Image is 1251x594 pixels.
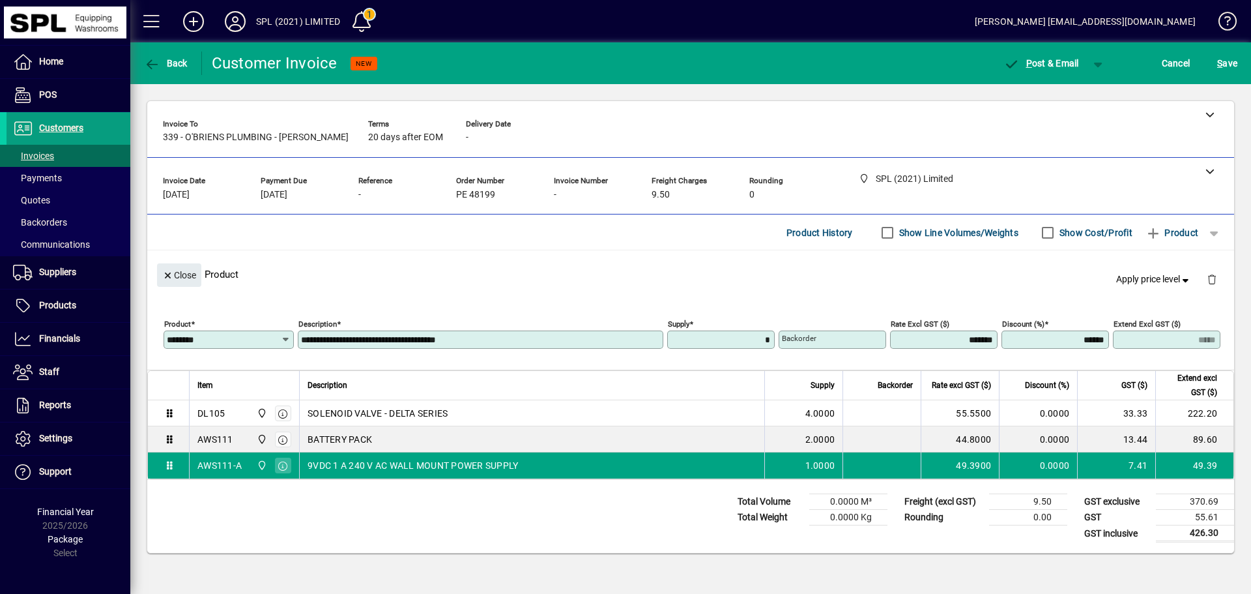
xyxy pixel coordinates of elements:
span: Description [308,378,347,393]
td: Total Weight [731,510,809,526]
a: Communications [7,233,130,256]
span: BATTERY PACK [308,433,372,446]
span: Backorders [13,217,67,228]
label: Show Line Volumes/Weights [897,226,1018,239]
td: 33.33 [1077,400,1155,426]
div: Product [147,250,1234,298]
button: Post & Email [997,52,1086,75]
a: Payments [7,167,130,189]
span: - [554,190,556,200]
button: Save [1214,52,1241,75]
app-page-header-button: Delete [1196,273,1228,285]
div: DL105 [197,407,225,420]
button: Product [1139,221,1205,245]
a: Suppliers [7,256,130,289]
span: Product [1145,222,1198,243]
a: Settings [7,423,130,455]
a: Support [7,456,130,488]
span: Customers [39,123,83,133]
a: Staff [7,356,130,389]
td: GST exclusive [1078,494,1156,510]
mat-label: Rate excl GST ($) [891,319,949,329]
a: Invoices [7,145,130,167]
span: Backorder [878,378,913,393]
span: 9.50 [652,190,670,200]
span: Suppliers [39,267,76,277]
div: AWS111 [197,433,233,446]
span: [DATE] [261,190,287,200]
span: 4.0000 [805,407,835,420]
td: 426.30 [1156,526,1234,542]
span: GST ($) [1121,378,1147,393]
div: 49.3900 [929,459,991,472]
a: Products [7,290,130,322]
mat-label: Supply [668,319,689,329]
span: Products [39,300,76,310]
div: SPL (2021) LIMITED [256,11,340,32]
td: 9.50 [989,494,1067,510]
div: 44.8000 [929,433,991,446]
mat-label: Description [298,319,337,329]
app-page-header-button: Back [130,52,202,75]
span: Supply [811,378,835,393]
span: - [358,190,361,200]
td: Rounding [898,510,989,526]
mat-label: Extend excl GST ($) [1114,319,1181,329]
td: GST [1078,510,1156,526]
span: Quotes [13,195,50,205]
button: Profile [214,10,256,33]
span: 339 - O'BRIENS PLUMBING - [PERSON_NAME] [163,132,349,143]
span: Back [144,58,188,68]
td: 13.44 [1077,426,1155,453]
span: Product History [786,222,853,243]
span: SPL (2021) Limited [253,406,268,421]
span: Support [39,466,72,477]
span: Extend excl GST ($) [1164,371,1217,400]
td: Total Volume [731,494,809,510]
span: ave [1217,53,1237,74]
span: Discount (%) [1025,378,1069,393]
span: Item [197,378,213,393]
a: Quotes [7,189,130,211]
button: Delete [1196,263,1228,295]
span: Financial Year [37,507,94,517]
div: [PERSON_NAME] [EMAIL_ADDRESS][DOMAIN_NAME] [975,11,1196,32]
label: Show Cost/Profit [1057,226,1132,239]
td: 0.00 [989,510,1067,526]
a: POS [7,79,130,111]
a: Backorders [7,211,130,233]
td: 0.0000 M³ [809,494,887,510]
span: Reports [39,400,71,410]
button: Apply price level [1111,268,1197,291]
span: ost & Email [1003,58,1079,68]
td: 55.61 [1156,510,1234,526]
div: Customer Invoice [212,53,338,74]
span: 2.0000 [805,433,835,446]
td: GST inclusive [1078,526,1156,542]
span: - [466,132,468,143]
span: Cancel [1162,53,1190,74]
button: Back [141,52,191,75]
span: SOLENOID VALVE - DELTA SERIES [308,407,448,420]
span: POS [39,89,57,100]
button: Product History [781,221,858,245]
td: 7.41 [1077,453,1155,479]
span: Financials [39,333,80,344]
app-page-header-button: Close [154,269,205,280]
a: Reports [7,389,130,422]
span: 0 [749,190,755,200]
span: SPL (2021) Limited [253,432,268,447]
td: 0.0000 [999,426,1077,453]
span: 9VDC 1 A 240 V AC WALL MOUNT POWER SUPPLY [308,459,518,472]
span: SPL (2021) Limited [253,458,268,473]
span: Payments [13,173,62,183]
button: Add [173,10,214,33]
div: AWS111-A [197,459,242,472]
span: Apply price level [1116,273,1192,286]
td: 89.60 [1155,426,1233,453]
mat-label: Backorder [782,334,816,343]
span: 20 days after EOM [368,132,443,143]
td: Freight (excl GST) [898,494,989,510]
a: Home [7,46,130,78]
span: S [1217,58,1222,68]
